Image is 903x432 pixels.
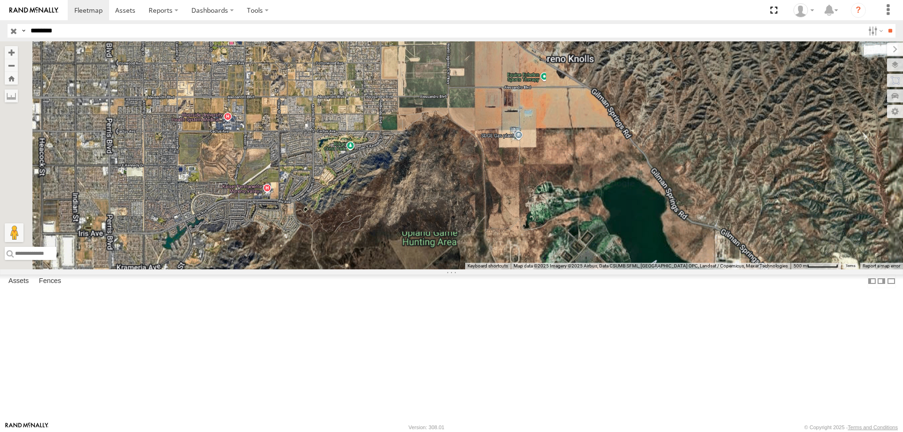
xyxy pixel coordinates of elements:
[5,223,24,242] button: Drag Pegman onto the map to open Street View
[5,423,48,432] a: Visit our Website
[5,89,18,102] label: Measure
[5,59,18,72] button: Zoom out
[514,263,788,268] span: Map data ©2025 Imagery ©2025 Airbus, Data CSUMB SFML, [GEOGRAPHIC_DATA] OPC, Landsat / Copernicus...
[877,275,886,288] label: Dock Summary Table to the Right
[851,3,866,18] i: ?
[790,3,817,17] div: Zulema McIntosch
[9,7,58,14] img: rand-logo.svg
[887,275,896,288] label: Hide Summary Table
[4,275,33,288] label: Assets
[887,105,903,118] label: Map Settings
[5,72,18,85] button: Zoom Home
[867,275,877,288] label: Dock Summary Table to the Left
[34,275,66,288] label: Fences
[5,46,18,59] button: Zoom in
[804,424,898,430] div: © Copyright 2025 -
[20,24,27,38] label: Search Query
[409,424,444,430] div: Version: 308.01
[791,263,841,269] button: Map Scale: 500 m per 62 pixels
[864,24,885,38] label: Search Filter Options
[467,263,508,269] button: Keyboard shortcuts
[848,424,898,430] a: Terms and Conditions
[863,263,900,268] a: Report a map error
[793,263,807,268] span: 500 m
[846,264,855,268] a: Terms (opens in new tab)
